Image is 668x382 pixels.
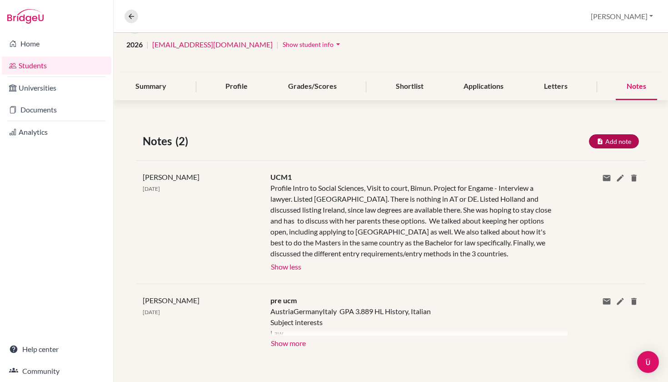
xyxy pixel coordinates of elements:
a: Documents [2,101,111,119]
a: Home [2,35,111,53]
div: Summary [125,73,177,100]
a: Help center [2,340,111,358]
div: Profile [214,73,259,100]
button: Show student infoarrow_drop_down [282,37,343,51]
span: [PERSON_NAME] [143,173,199,181]
div: Applications [453,73,514,100]
span: pre ucm [270,296,297,305]
span: | [276,39,279,50]
button: Add note [589,134,639,148]
img: Bridge-U [7,9,44,24]
div: Letters [533,73,578,100]
span: [DATE] [143,185,160,192]
div: AustriaGermanyItaly GPA 3.889 HL History, Italian Subject interests Law CAREER TITLE (copied from... [270,306,554,336]
button: Show more [270,336,306,349]
span: (2) [175,133,192,149]
div: Notes [616,73,657,100]
span: Notes [143,133,175,149]
a: Analytics [2,123,111,141]
div: Open Intercom Messenger [637,351,659,373]
button: Show less [270,259,302,273]
span: Show student info [283,41,334,48]
a: Universities [2,79,111,97]
span: [DATE] [143,309,160,316]
a: Students [2,56,111,75]
i: arrow_drop_down [334,40,343,49]
a: [EMAIL_ADDRESS][DOMAIN_NAME] [152,39,273,50]
button: [PERSON_NAME] [587,8,657,25]
span: | [146,39,149,50]
div: Grades/Scores [277,73,348,100]
span: 2026 [126,39,143,50]
div: Profile Intro to Social Sciences, Visit to court, Bimun. Project for Engame - Interview a lawyer.... [270,183,554,259]
a: Community [2,362,111,380]
span: UCM1 [270,173,292,181]
div: Shortlist [385,73,434,100]
span: [PERSON_NAME] [143,296,199,305]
